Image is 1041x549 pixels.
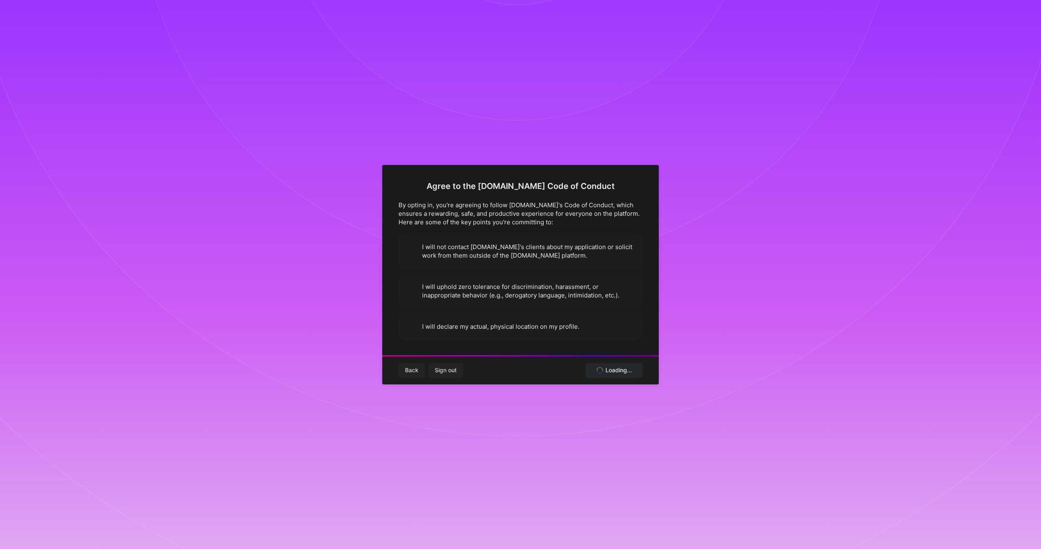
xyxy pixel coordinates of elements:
[399,363,425,378] button: Back
[428,363,463,378] button: Sign out
[435,366,457,374] span: Sign out
[399,233,642,269] li: I will not contact [DOMAIN_NAME]'s clients about my application or solicit work from them outside...
[399,201,642,226] div: By opting in, you're agreeing to follow [DOMAIN_NAME]'s Code of Conduct, which ensures a rewardin...
[399,181,642,191] h2: Agree to the [DOMAIN_NAME] Code of Conduct
[399,273,642,309] li: I will uphold zero tolerance for discrimination, harassment, or inappropriate behavior (e.g., der...
[405,366,418,374] span: Back
[399,312,642,341] li: I will declare my actual, physical location on my profile.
